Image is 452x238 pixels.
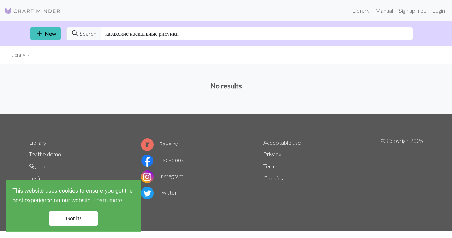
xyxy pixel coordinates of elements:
a: learn more about cookies [92,195,123,206]
img: Twitter logo [141,187,154,199]
a: New [30,27,61,40]
a: Privacy [263,151,281,157]
span: Search [79,29,96,38]
span: add [35,29,43,39]
img: Logo [4,7,61,15]
a: Cookies [263,175,283,181]
a: dismiss cookie message [49,211,98,226]
a: Manual [373,4,396,18]
a: Ravelry [141,140,178,147]
a: Sign up [29,163,46,169]
a: Terms [263,163,278,169]
li: Library [11,52,25,58]
img: Ravelry logo [141,138,154,151]
a: Login [429,4,448,18]
a: Library [29,139,46,146]
a: Library [350,4,373,18]
a: Sign up free [396,4,429,18]
div: cookieconsent [6,180,141,232]
span: search [71,29,79,39]
a: Instagram [141,173,183,179]
img: Facebook logo [141,154,154,167]
a: Try the demo [29,151,61,157]
a: Login [29,175,42,181]
a: Acceptable use [263,139,301,146]
p: © Copyright 2025 [381,137,423,208]
span: This website uses cookies to ensure you get the best experience on our website. [12,187,135,206]
img: Instagram logo [141,170,154,183]
a: Facebook [141,156,184,163]
a: Twitter [141,189,177,196]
